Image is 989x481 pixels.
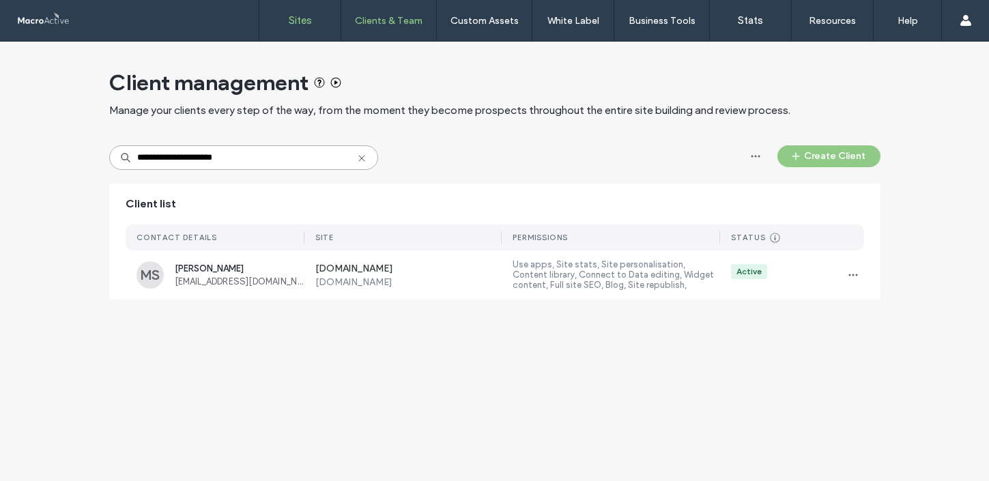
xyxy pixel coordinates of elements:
[137,233,217,242] div: CONTACT DETAILS
[547,15,599,27] label: White Label
[315,276,502,288] label: [DOMAIN_NAME]
[629,15,696,27] label: Business Tools
[175,263,304,274] span: [PERSON_NAME]
[738,14,763,27] label: Stats
[109,69,309,96] span: Client management
[175,276,304,287] span: [EMAIL_ADDRESS][DOMAIN_NAME]
[736,265,762,278] div: Active
[450,15,519,27] label: Custom Assets
[315,263,502,276] label: [DOMAIN_NAME]
[289,14,312,27] label: Sites
[777,145,880,167] button: Create Client
[513,259,720,291] label: Use apps, Site stats, Site personalisation, Content library, Connect to Data editing, Widget cont...
[731,233,766,242] div: Status
[513,233,568,242] div: Permissions
[137,261,164,289] div: MS
[315,233,334,242] div: Site
[31,10,59,22] span: Help
[109,103,790,118] span: Manage your clients every step of the way, from the moment they become prospects throughout the e...
[355,15,422,27] label: Clients & Team
[126,250,864,300] a: MS[PERSON_NAME][EMAIL_ADDRESS][DOMAIN_NAME][DOMAIN_NAME][DOMAIN_NAME]Use apps, Site stats, Site p...
[809,15,856,27] label: Resources
[898,15,918,27] label: Help
[126,196,176,212] span: Client list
